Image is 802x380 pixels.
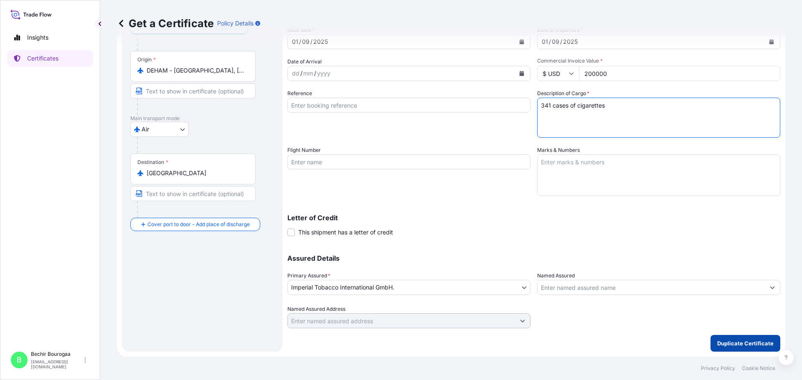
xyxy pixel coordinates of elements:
p: Get a Certificate [117,17,214,30]
div: Destination [137,159,168,166]
button: Calendar [515,67,528,80]
button: Imperial Tobacco International GmbH. [287,280,530,295]
div: month, [302,68,314,78]
span: Air [142,125,149,133]
button: Duplicate Certificate [711,335,780,352]
div: year, [316,68,331,78]
p: Letter of Credit [287,214,780,221]
p: Assured Details [287,255,780,262]
span: This shipment has a letter of credit [298,228,393,237]
button: Select transport [130,122,189,137]
button: Show suggestions [515,313,530,328]
span: Date of Arrival [287,58,322,66]
input: Destination [147,169,245,177]
input: Enter booking reference [287,98,530,113]
a: Cookie Notice [742,365,775,372]
button: Show suggestions [765,280,780,295]
p: Duplicate Certificate [717,339,774,347]
input: Origin [147,66,245,75]
div: Origin [137,56,156,63]
a: Certificates [7,50,93,67]
input: Assured Name [538,280,765,295]
div: / [300,68,302,78]
textarea: 177 cases of cigarettes [537,98,780,138]
button: Cover port to door - Add place of discharge [130,218,260,231]
label: Description of Cargo [537,89,589,98]
input: Enter name [287,154,530,169]
div: / [314,68,316,78]
input: Named Assured Address [288,313,515,328]
div: day, [291,68,300,78]
p: Policy Details [217,19,254,28]
span: Cover port to door - Add place of discharge [147,220,250,229]
p: [EMAIL_ADDRESS][DOMAIN_NAME] [31,359,83,369]
label: Reference [287,89,312,98]
input: Text to appear on certificate [130,83,256,98]
input: Enter amount [579,66,780,81]
p: Main transport mode [130,115,274,122]
label: Flight Number [287,146,321,154]
p: Certificates [27,54,58,63]
span: Commercial Invoice Value [537,58,780,64]
p: Insights [27,33,48,42]
label: Named Assured Address [287,305,345,313]
input: Text to appear on certificate [130,186,256,201]
span: Imperial Tobacco International GmbH. [291,283,394,292]
label: Marks & Numbers [537,146,580,154]
span: Primary Assured [287,272,330,280]
a: Insights [7,29,93,46]
span: B [17,356,22,364]
label: Named Assured [537,272,575,280]
p: Bechir Bourogaa [31,351,83,357]
a: Privacy Policy [701,365,735,372]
